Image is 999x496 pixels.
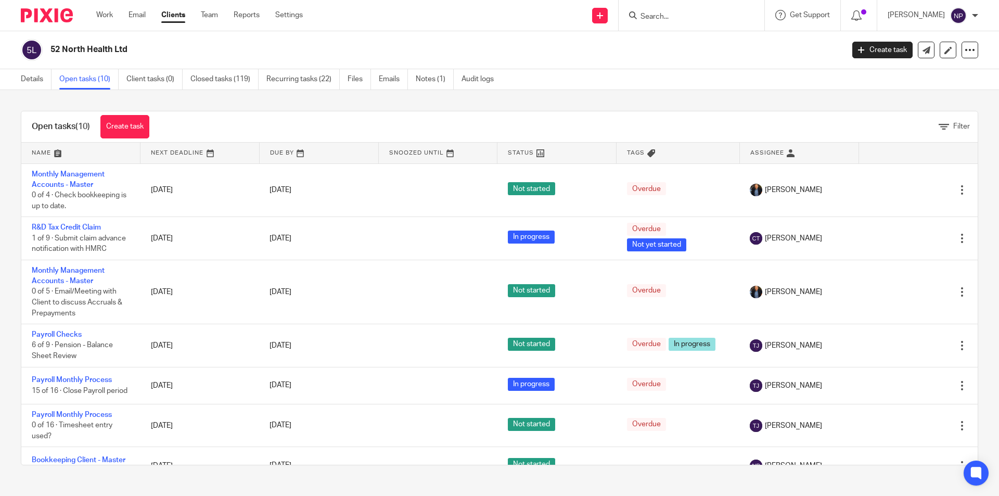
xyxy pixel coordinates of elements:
[627,418,666,431] span: Overdue
[32,456,125,464] a: Bookkeeping Client - Master
[508,458,555,471] span: Not started
[627,182,666,195] span: Overdue
[32,121,90,132] h1: Open tasks
[765,380,822,391] span: [PERSON_NAME]
[32,342,113,360] span: 6 of 9 · Pension - Balance Sheet Review
[750,339,762,352] img: svg%3E
[140,163,260,217] td: [DATE]
[32,288,122,317] span: 0 of 5 · Email/Meeting with Client to discuss Accruals & Prepayments
[765,233,822,244] span: [PERSON_NAME]
[270,382,291,389] span: [DATE]
[270,235,291,242] span: [DATE]
[790,11,830,19] span: Get Support
[270,288,291,296] span: [DATE]
[32,267,105,285] a: Monthly Management Accounts - Master
[750,460,762,472] img: svg%3E
[59,69,119,90] a: Open tasks (10)
[100,115,149,138] a: Create task
[96,10,113,20] a: Work
[765,421,822,431] span: [PERSON_NAME]
[140,260,260,324] td: [DATE]
[275,10,303,20] a: Settings
[201,10,218,20] a: Team
[627,150,645,156] span: Tags
[32,224,101,231] a: R&D Tax Credit Claim
[140,404,260,447] td: [DATE]
[508,418,555,431] span: Not started
[270,462,291,469] span: [DATE]
[627,338,666,351] span: Overdue
[270,186,291,194] span: [DATE]
[508,182,555,195] span: Not started
[32,387,127,395] span: 15 of 16 · Close Payroll period
[266,69,340,90] a: Recurring tasks (22)
[416,69,454,90] a: Notes (1)
[21,69,52,90] a: Details
[750,286,762,298] img: martin-hickman.jpg
[508,231,555,244] span: In progress
[750,232,762,245] img: svg%3E
[627,238,686,251] span: Not yet started
[32,235,126,253] span: 1 of 9 · Submit claim advance notification with HMRC
[126,69,183,90] a: Client tasks (0)
[750,419,762,432] img: svg%3E
[508,284,555,297] span: Not started
[190,69,259,90] a: Closed tasks (119)
[50,44,680,55] h2: 52 North Health Ltd
[950,7,967,24] img: svg%3E
[627,284,666,297] span: Overdue
[270,342,291,349] span: [DATE]
[32,192,126,210] span: 0 of 4 · Check bookkeeping is up to date.
[508,378,555,391] span: In progress
[270,422,291,429] span: [DATE]
[765,340,822,351] span: [PERSON_NAME]
[32,331,82,338] a: Payroll Checks
[953,123,970,130] span: Filter
[639,12,733,22] input: Search
[379,69,408,90] a: Emails
[140,367,260,404] td: [DATE]
[75,122,90,131] span: (10)
[32,171,105,188] a: Monthly Management Accounts - Master
[21,39,43,61] img: svg%3E
[161,10,185,20] a: Clients
[627,223,666,236] span: Overdue
[32,411,112,418] a: Payroll Monthly Process
[627,378,666,391] span: Overdue
[32,422,112,440] span: 0 of 16 · Timesheet entry used?
[32,376,112,384] a: Payroll Monthly Process
[852,42,913,58] a: Create task
[140,447,260,484] td: [DATE]
[765,185,822,195] span: [PERSON_NAME]
[765,461,822,471] span: [PERSON_NAME]
[627,461,729,471] div: ---
[129,10,146,20] a: Email
[888,10,945,20] p: [PERSON_NAME]
[140,324,260,367] td: [DATE]
[508,150,534,156] span: Status
[750,379,762,392] img: svg%3E
[21,8,73,22] img: Pixie
[348,69,371,90] a: Files
[750,184,762,196] img: martin-hickman.jpg
[765,287,822,297] span: [PERSON_NAME]
[389,150,444,156] span: Snoozed Until
[462,69,502,90] a: Audit logs
[234,10,260,20] a: Reports
[669,338,715,351] span: In progress
[140,217,260,260] td: [DATE]
[508,338,555,351] span: Not started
